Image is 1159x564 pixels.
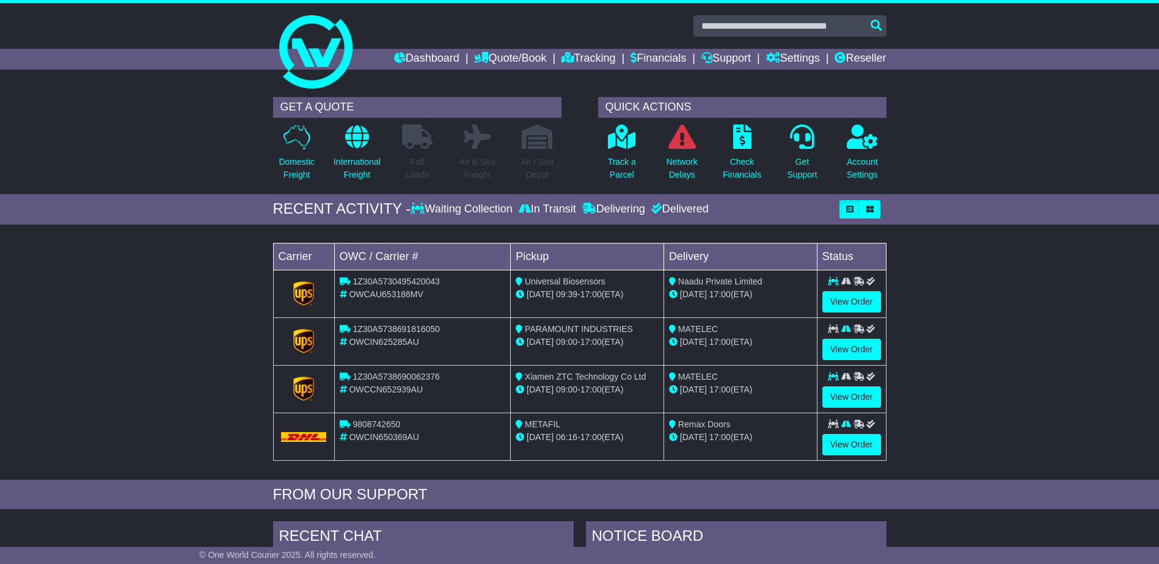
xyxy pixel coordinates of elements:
[822,339,881,360] a: View Order
[709,289,731,299] span: 17:00
[556,337,577,347] span: 09:00
[786,124,817,188] a: GetSupport
[664,243,817,270] td: Delivery
[666,156,697,181] p: Network Delays
[273,243,334,270] td: Carrier
[669,383,812,396] div: (ETA)
[822,291,881,313] a: View Order
[709,432,731,442] span: 17:00
[678,419,731,429] span: Remax Doors
[680,337,707,347] span: [DATE]
[334,156,381,181] p: International Freight
[680,385,707,394] span: [DATE]
[394,49,459,70] a: Dashboard
[766,49,820,70] a: Settings
[669,336,812,349] div: (ETA)
[293,377,314,401] img: GetCarrierServiceLogo
[607,124,637,188] a: Track aParcel
[516,203,579,216] div: In Transit
[293,329,314,353] img: GetCarrierServiceLogo
[847,156,878,181] p: Account Settings
[835,49,886,70] a: Reseller
[525,419,560,429] span: METAFIL
[293,281,314,306] img: GetCarrierServiceLogo
[846,124,879,188] a: AccountSettings
[678,372,718,381] span: MATELEC
[598,97,887,118] div: QUICK ACTIONS
[527,337,554,347] span: [DATE]
[349,337,419,347] span: OWCIN625285AU
[561,49,615,70] a: Tracking
[199,550,376,560] span: © One World Courier 2025. All rights reserved.
[580,432,602,442] span: 17:00
[516,336,659,349] div: - (ETA)
[278,124,315,188] a: DomesticFreight
[580,337,602,347] span: 17:00
[586,521,887,554] div: NOTICE BOARD
[556,289,577,299] span: 09:39
[723,156,761,181] p: Check Financials
[353,372,439,381] span: 1Z30A5738690062376
[680,289,707,299] span: [DATE]
[822,434,881,455] a: View Order
[334,243,511,270] td: OWC / Carrier #
[709,385,731,394] span: 17:00
[669,288,812,301] div: (ETA)
[353,419,400,429] span: 9808742650
[402,156,433,181] p: Full Loads
[521,156,554,181] p: Air / Sea Depot
[701,49,751,70] a: Support
[525,324,633,334] span: PARAMOUNT INDUSTRIES
[556,432,577,442] span: 06:16
[411,203,515,216] div: Waiting Collection
[516,383,659,396] div: - (ETA)
[511,243,664,270] td: Pickup
[349,385,423,394] span: OWCCN652939AU
[580,385,602,394] span: 17:00
[525,372,646,381] span: Xiamen ZTC Technology Co Ltd
[349,289,423,299] span: OWCAU653188MV
[608,156,636,181] p: Track a Parcel
[273,200,411,218] div: RECENT ACTIVITY -
[525,277,605,286] span: Universal Biosensors
[665,124,698,188] a: NetworkDelays
[678,324,718,334] span: MATELEC
[722,124,762,188] a: CheckFinancials
[273,521,574,554] div: RECENT CHAT
[648,203,709,216] div: Delivered
[516,431,659,444] div: - (ETA)
[353,324,439,334] span: 1Z30A5738691816050
[459,156,495,181] p: Air & Sea Freight
[281,432,327,442] img: DHL.png
[556,385,577,394] span: 09:00
[273,486,887,504] div: FROM OUR SUPPORT
[527,432,554,442] span: [DATE]
[516,288,659,301] div: - (ETA)
[709,337,731,347] span: 17:00
[474,49,546,70] a: Quote/Book
[579,203,648,216] div: Delivering
[527,385,554,394] span: [DATE]
[669,431,812,444] div: (ETA)
[822,386,881,408] a: View Order
[631,49,686,70] a: Financials
[279,156,314,181] p: Domestic Freight
[353,277,439,286] span: 1Z30A5730495420043
[678,277,762,286] span: Naadu Private Limited
[527,289,554,299] span: [DATE]
[273,97,561,118] div: GET A QUOTE
[817,243,886,270] td: Status
[349,432,419,442] span: OWCIN650369AU
[680,432,707,442] span: [DATE]
[787,156,817,181] p: Get Support
[333,124,381,188] a: InternationalFreight
[580,289,602,299] span: 17:00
